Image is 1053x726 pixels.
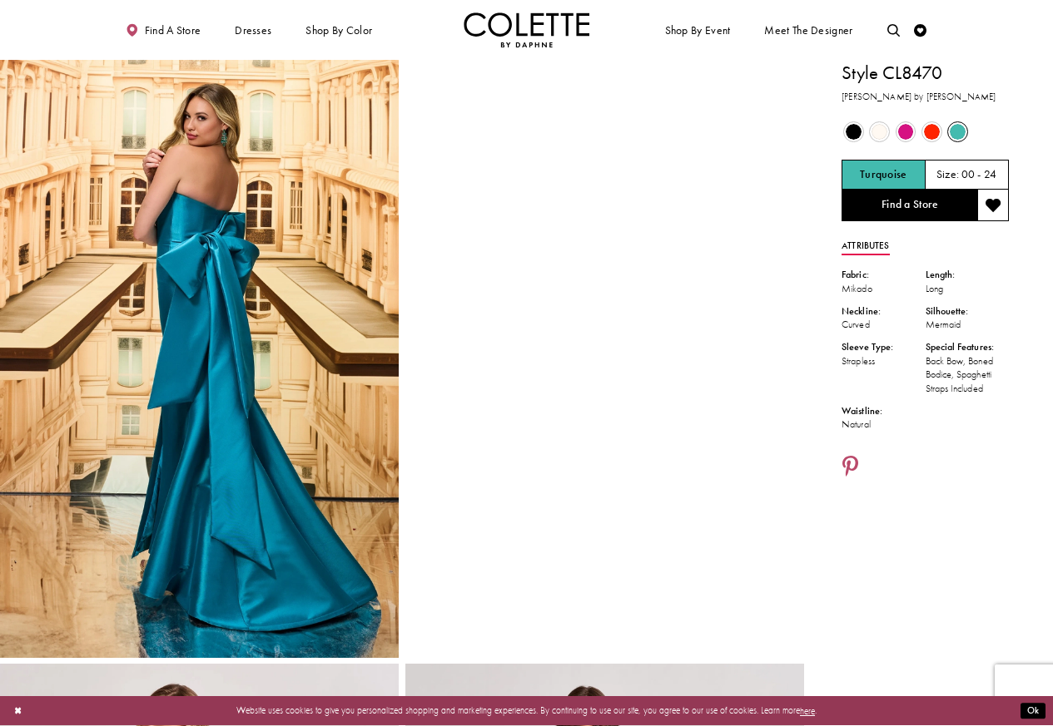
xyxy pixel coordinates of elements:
a: Attributes [842,237,889,255]
div: Waistline: [842,404,925,418]
button: Add to wishlist [977,190,1009,221]
span: Meet the designer [764,24,852,37]
a: Visit Home Page [464,12,590,47]
button: Close Dialog [7,700,28,723]
span: Shop By Event [665,24,731,37]
a: here [800,705,815,717]
span: Find a store [145,24,201,37]
div: Turquoise [946,120,970,144]
span: Dresses [235,24,271,37]
div: Mermaid [926,318,1009,332]
a: Check Wishlist [911,12,931,47]
div: Diamond White [867,120,892,144]
div: Long [926,282,1009,296]
div: Neckline: [842,304,925,319]
a: Share using Pinterest - Opens in new tab [842,456,859,480]
h5: 00 - 24 [961,169,997,181]
h5: Chosen color [860,169,907,181]
div: Scarlet [920,120,944,144]
img: Colette by Daphne [464,12,590,47]
div: Sleeve Type: [842,340,925,354]
a: Toggle search [884,12,903,47]
p: Website uses cookies to give you personalized shopping and marketing experiences. By continuing t... [91,703,962,719]
span: Shop by color [305,24,372,37]
div: Black [842,120,866,144]
h1: Style CL8470 [842,60,1009,86]
div: Back Bow, Boned Bodice, Spaghetti Straps Included [926,354,1009,396]
div: Natural [842,417,925,432]
div: Silhouette: [926,304,1009,319]
a: Meet the designer [762,12,857,47]
h3: [PERSON_NAME] by [PERSON_NAME] [842,90,1009,104]
span: Dresses [231,12,275,47]
span: Size: [936,168,959,182]
div: Fuchsia [894,120,918,144]
div: Length: [926,268,1009,282]
button: Submit Dialog [1021,704,1046,719]
div: Special Features: [926,340,1009,354]
video: Style CL8470 Colette by Daphne #1 autoplay loop mute video [405,60,804,259]
a: Find a Store [842,190,977,221]
span: Shop By Event [662,12,733,47]
div: Curved [842,318,925,332]
div: Product color controls state depends on size chosen [842,119,1009,145]
span: Shop by color [303,12,375,47]
a: Find a store [123,12,204,47]
div: Fabric: [842,268,925,282]
div: Mikado [842,282,925,296]
div: Strapless [842,354,925,368]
